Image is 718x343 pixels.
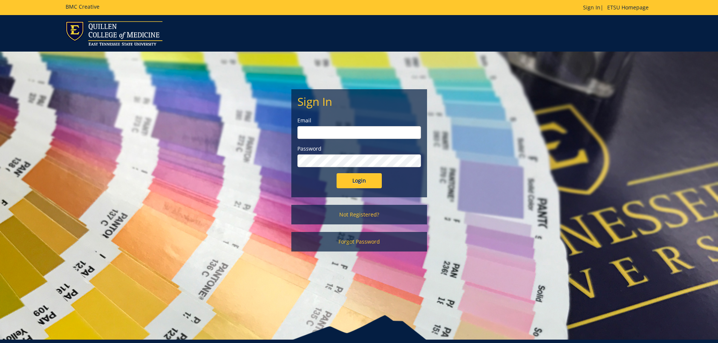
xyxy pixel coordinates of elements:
label: Password [297,145,421,152]
a: Not Registered? [291,205,427,224]
h5: BMC Creative [66,4,100,9]
p: | [583,4,652,11]
input: Login [337,173,382,188]
a: ETSU Homepage [603,4,652,11]
img: ETSU logo [66,21,162,46]
a: Sign In [583,4,600,11]
a: Forgot Password [291,232,427,252]
label: Email [297,117,421,124]
h2: Sign In [297,95,421,108]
